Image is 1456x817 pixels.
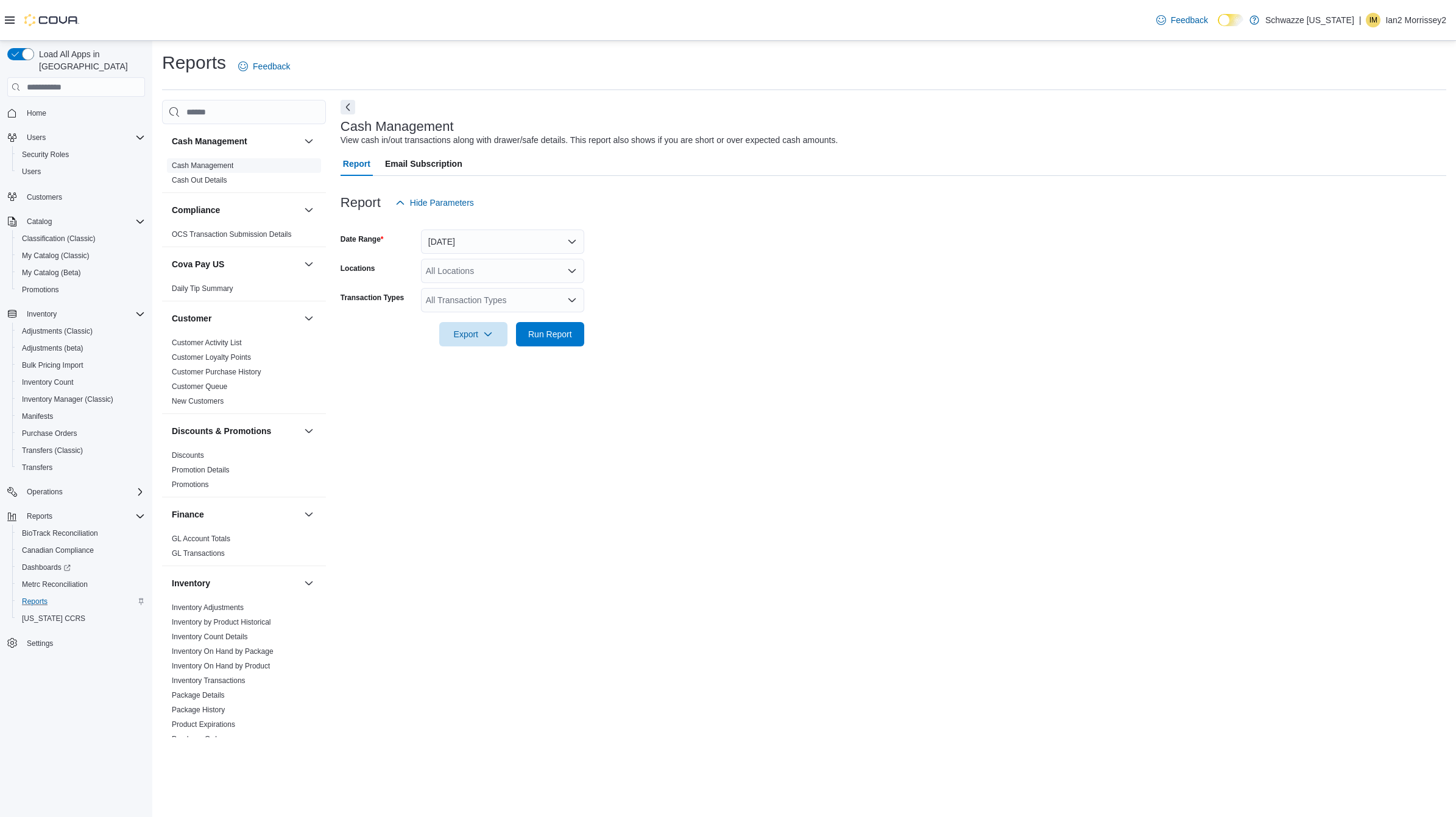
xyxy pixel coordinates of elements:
h3: Finance [172,508,204,521]
button: Adjustments (beta) [12,340,150,357]
button: Adjustments (Classic) [12,323,150,340]
span: [US_STATE] CCRS [22,614,85,623]
button: Next [341,100,355,114]
a: BioTrack Reconciliation [17,526,103,541]
span: Metrc Reconciliation [17,577,145,592]
button: Manifests [12,408,150,425]
a: Inventory Manager (Classic) [17,392,118,407]
a: Promotion Details [172,466,230,474]
button: Bulk Pricing Import [12,357,150,374]
button: My Catalog (Classic) [12,247,150,264]
span: Inventory [27,309,57,319]
button: Discounts & Promotions [172,425,299,437]
span: OCS Transaction Submission Details [172,230,292,239]
button: [DATE] [421,230,584,254]
span: Discounts [172,451,204,460]
img: Cova [24,14,79,26]
span: New Customers [172,396,224,406]
button: Cash Management [302,134,316,149]
button: Cova Pay US [302,257,316,272]
span: Customer Purchase History [172,367,261,377]
span: Customer Queue [172,382,227,391]
span: Users [22,167,41,177]
a: Discounts [172,451,204,460]
button: Finance [172,508,299,521]
span: Feedback [253,60,290,72]
span: My Catalog (Beta) [17,265,145,280]
span: Catalog [27,217,52,226]
a: Reports [17,594,52,609]
a: Dashboards [17,560,76,575]
button: Inventory Count [12,374,150,391]
a: Canadian Compliance [17,543,99,558]
button: Customers [2,188,150,205]
a: GL Account Totals [172,535,230,543]
p: Schwazze [US_STATE] [1265,13,1354,27]
button: Export [439,322,507,346]
span: Purchase Orders [22,429,77,438]
span: Transfers [17,460,145,475]
div: Cash Management [162,158,326,192]
span: BioTrack Reconciliation [17,526,145,541]
a: Inventory Count [17,375,79,390]
button: Compliance [172,204,299,216]
span: Inventory by Product Historical [172,617,271,627]
label: Transaction Types [341,293,404,303]
h3: Inventory [172,577,210,589]
span: Inventory On Hand by Package [172,647,274,656]
span: Dashboards [17,560,145,575]
a: Inventory Count Details [172,633,248,641]
span: Operations [22,485,145,499]
button: Open list of options [567,295,577,305]
span: Adjustments (Classic) [17,324,145,338]
button: Run Report [516,322,584,346]
button: My Catalog (Beta) [12,264,150,281]
span: Transfers (Classic) [17,443,145,458]
a: New Customers [172,397,224,405]
a: Inventory On Hand by Product [172,662,270,670]
a: Manifests [17,409,58,424]
button: Inventory Manager (Classic) [12,391,150,408]
a: Settings [22,636,58,651]
a: Inventory Adjustments [172,603,244,612]
button: Inventory [22,307,62,321]
span: Reports [17,594,145,609]
span: Inventory Count Details [172,632,248,642]
span: Promotions [17,282,145,297]
button: Classification (Classic) [12,230,150,247]
span: Feedback [1171,14,1208,26]
div: Customer [162,335,326,413]
a: Customer Queue [172,382,227,391]
span: Customers [22,189,145,204]
button: Settings [2,634,150,652]
button: Home [2,104,150,122]
button: Operations [22,485,68,499]
a: [US_STATE] CCRS [17,611,90,626]
a: Customer Loyalty Points [172,353,251,362]
span: Purchase Orders [172,734,227,744]
span: GL Transactions [172,549,225,558]
a: Customer Purchase History [172,368,261,376]
span: Customer Activity List [172,338,242,348]
button: Catalog [2,213,150,230]
div: Finance [162,531,326,566]
span: Adjustments (beta) [17,341,145,356]
span: Purchase Orders [17,426,145,441]
button: Inventory [172,577,299,589]
button: Reports [2,508,150,525]
span: Run Report [528,328,572,340]
span: My Catalog (Classic) [17,248,145,263]
span: Settings [22,636,145,651]
span: Security Roles [17,147,145,162]
a: Purchase Orders [17,426,82,441]
span: Adjustments (beta) [22,343,83,353]
span: Transfers [22,463,52,472]
h3: Cash Management [172,135,247,147]
a: Adjustments (beta) [17,341,88,356]
span: Inventory Manager (Classic) [17,392,145,407]
button: Transfers (Classic) [12,442,150,459]
a: Cash Out Details [172,176,227,184]
span: Promotions [22,285,59,295]
a: My Catalog (Classic) [17,248,94,263]
a: Package History [172,706,225,714]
